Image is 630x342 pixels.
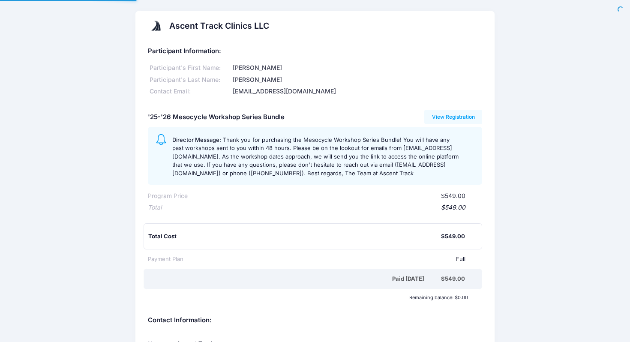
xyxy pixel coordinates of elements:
[148,63,231,72] div: Participant's First Name:
[441,232,465,241] div: $549.00
[169,21,269,31] h2: Ascent Track Clinics LLC
[150,275,441,283] div: Paid [DATE]
[172,136,459,177] span: Thank you for purchasing the Mesocycle Workshop Series Bundle! You will have any past workshops s...
[183,255,465,264] div: Full
[231,87,482,96] div: [EMAIL_ADDRESS][DOMAIN_NAME]
[231,63,482,72] div: [PERSON_NAME]
[144,295,473,300] div: Remaining balance: $0.00
[148,75,231,84] div: Participant's Last Name:
[162,203,465,212] div: $549.00
[148,192,188,201] div: Program Price
[172,136,221,143] span: Director Message:
[148,203,162,212] div: Total
[148,114,285,121] h5: '25-'26 Mesocycle Workshop Series Bundle
[424,110,482,124] a: View Registration
[148,232,441,241] div: Total Cost
[148,48,482,55] h5: Participant Information:
[231,75,482,84] div: [PERSON_NAME]
[441,275,465,283] div: $549.00
[148,255,183,264] div: Payment Plan
[148,317,482,324] h5: Contact Information:
[441,192,465,199] span: $549.00
[148,87,231,96] div: Contact Email:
